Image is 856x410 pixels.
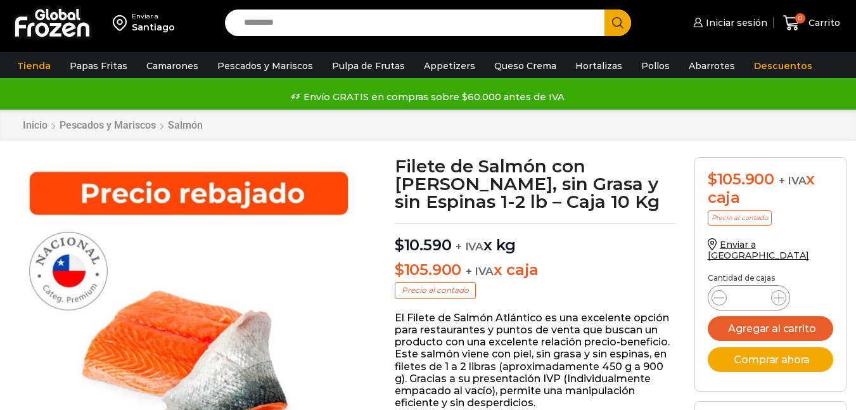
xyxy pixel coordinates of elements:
bdi: 105.900 [395,260,461,279]
a: Descuentos [748,54,819,78]
a: Salmón [167,119,203,131]
a: Abarrotes [682,54,741,78]
span: + IVA [466,265,494,278]
p: Precio al contado [708,210,772,226]
div: x caja [708,170,833,207]
p: Cantidad de cajas [708,274,833,283]
span: Carrito [805,16,840,29]
img: address-field-icon.svg [113,12,132,34]
span: + IVA [456,240,483,253]
div: Santiago [132,21,175,34]
a: Pescados y Mariscos [59,119,157,131]
a: 0 Carrito [780,8,843,38]
div: Enviar a [132,12,175,21]
span: Iniciar sesión [703,16,767,29]
input: Product quantity [737,289,761,307]
a: Enviar a [GEOGRAPHIC_DATA] [708,239,809,261]
bdi: 105.900 [708,170,774,188]
span: $ [395,260,404,279]
a: Iniciar sesión [690,10,767,35]
a: Camarones [140,54,205,78]
p: El Filete de Salmón Atlántico es una excelente opción para restaurantes y puntos de venta que bus... [395,312,675,409]
p: Precio al contado [395,282,476,298]
a: Hortalizas [569,54,629,78]
nav: Breadcrumb [22,119,203,131]
button: Search button [604,10,631,36]
button: Comprar ahora [708,347,833,372]
span: $ [708,170,717,188]
bdi: 10.590 [395,236,451,254]
span: + IVA [779,174,807,187]
h1: Filete de Salmón con [PERSON_NAME], sin Grasa y sin Espinas 1-2 lb – Caja 10 Kg [395,157,675,210]
p: x kg [395,223,675,255]
span: 0 [795,13,805,23]
a: Appetizers [418,54,482,78]
a: Pulpa de Frutas [326,54,411,78]
a: Pescados y Mariscos [211,54,319,78]
button: Agregar al carrito [708,316,833,341]
a: Inicio [22,119,48,131]
a: Tienda [11,54,57,78]
p: x caja [395,261,675,279]
a: Papas Fritas [63,54,134,78]
a: Pollos [635,54,676,78]
span: $ [395,236,404,254]
a: Queso Crema [488,54,563,78]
